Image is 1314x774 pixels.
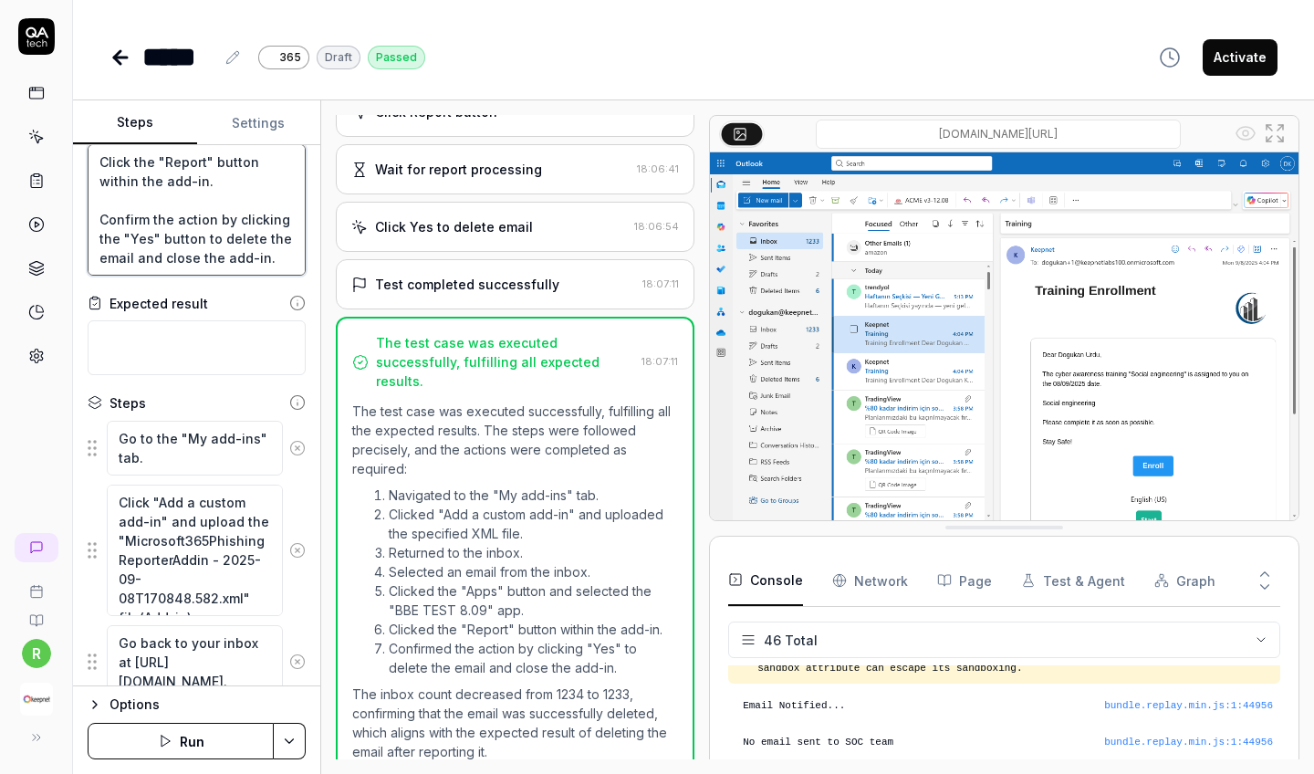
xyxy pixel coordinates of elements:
[15,533,58,562] a: New conversation
[375,217,533,236] div: Click Yes to delete email
[1021,555,1125,606] button: Test & Agent
[637,162,679,175] time: 18:06:41
[389,562,678,581] li: Selected an email from the inbox.
[88,723,274,759] button: Run
[743,735,1273,750] pre: No email sent to SOC team
[389,505,678,543] li: Clicked "Add a custom add-in" and uploaded the specified XML file.
[22,639,51,668] button: r
[279,49,301,66] span: 365
[283,532,312,569] button: Remove step
[197,101,321,145] button: Settings
[1104,735,1273,750] div: bundle.replay.min.js : 1 : 44956
[634,220,679,233] time: 18:06:54
[88,624,306,700] div: Suggestions
[710,152,1298,520] img: Screenshot
[317,46,360,69] div: Draft
[88,694,306,716] button: Options
[7,570,65,599] a: Book a call with us
[937,555,992,606] button: Page
[20,683,53,716] img: Keepnet Logo
[88,420,306,476] div: Suggestions
[258,45,309,69] a: 365
[109,393,146,413] div: Steps
[389,639,678,677] li: Confirmed the action by clicking "Yes" to delete the email and close the add-in.
[375,275,559,294] div: Test completed successfully
[1203,39,1277,76] button: Activate
[389,620,678,639] li: Clicked the "Report" button within the add-in.
[642,277,679,290] time: 18:07:11
[7,599,65,628] a: Documentation
[283,430,312,466] button: Remove step
[743,698,1273,714] pre: Email Notified...
[352,685,678,761] p: The inbox count decreased from 1234 to 1233, confirming that the email was successfully deleted, ...
[1104,698,1273,714] button: bundle.replay.min.js:1:44956
[375,160,542,179] div: Wait for report processing
[73,101,197,145] button: Steps
[1104,735,1273,750] button: bundle.replay.min.js:1:44956
[389,581,678,620] li: Clicked the "Apps" button and selected the "BBE TEST 8.09" app.
[832,555,908,606] button: Network
[389,486,678,505] li: Navigated to the "My add-ins" tab.
[283,643,312,680] button: Remove step
[1154,555,1215,606] button: Graph
[88,484,306,617] div: Suggestions
[376,333,634,391] div: The test case was executed successfully, fulfilling all expected results.
[641,355,678,368] time: 18:07:11
[368,46,425,69] div: Passed
[1260,119,1289,148] button: Open in full screen
[1104,698,1273,714] div: bundle.replay.min.js : 1 : 44956
[1231,119,1260,148] button: Show all interative elements
[352,402,678,478] p: The test case was executed successfully, fulfilling all the expected results. The steps were foll...
[7,668,65,719] button: Keepnet Logo
[728,555,803,606] button: Console
[109,694,306,716] div: Options
[1148,39,1192,76] button: View version history
[389,543,678,562] li: Returned to the inbox.
[109,294,208,313] div: Expected result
